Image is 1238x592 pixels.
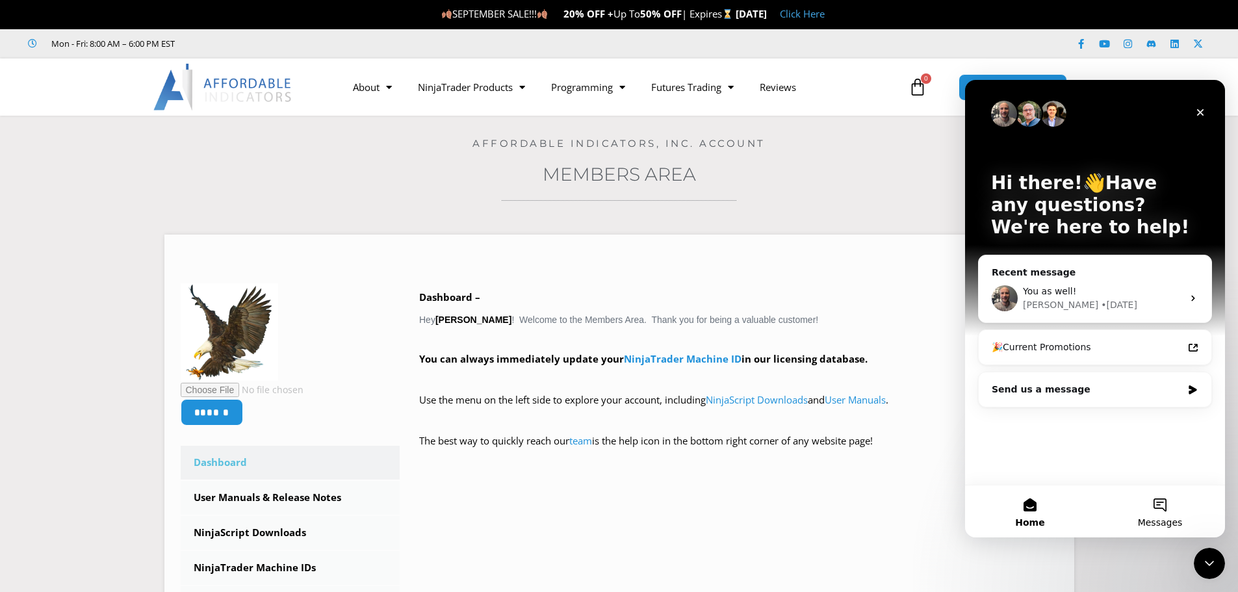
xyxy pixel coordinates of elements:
[153,64,293,110] img: LogoAI | Affordable Indicators – NinjaTrader
[1194,548,1225,579] iframe: Intercom live chat
[921,73,931,84] span: 0
[181,481,400,515] a: User Manuals & Release Notes
[405,72,538,102] a: NinjaTrader Products
[624,352,742,365] a: NinjaTrader Machine ID
[181,551,400,585] a: NinjaTrader Machine IDs
[419,432,1058,469] p: The best way to quickly reach our is the help icon in the bottom right corner of any website page!
[747,72,809,102] a: Reviews
[419,289,1058,469] div: Hey ! Welcome to the Members Area. Thank you for being a valuable customer!
[441,7,736,20] span: SEPTEMBER SALE!!! Up To | Expires
[543,163,696,185] a: Members Area
[181,516,400,550] a: NinjaScript Downloads
[889,68,946,106] a: 0
[435,315,511,325] strong: [PERSON_NAME]
[640,7,682,20] strong: 50% OFF
[193,37,388,50] iframe: Customer reviews powered by Trustpilot
[340,72,905,102] nav: Menu
[181,446,400,480] a: Dashboard
[563,7,613,20] strong: 20% OFF +
[569,434,592,447] a: team
[340,72,405,102] a: About
[472,137,766,149] a: Affordable Indicators, Inc. Account
[959,74,1067,101] a: MEMBERS AREA
[723,9,732,19] img: ⌛
[419,391,1058,428] p: Use the menu on the left side to explore your account, including and .
[706,393,808,406] a: NinjaScript Downloads
[442,9,452,19] img: 🍂
[825,393,886,406] a: User Manuals
[538,72,638,102] a: Programming
[181,283,278,381] img: 7e3a61d1d565afdf04785c02a1f387743f7540ae6f35524aec3347b3d12c2dd2
[780,7,825,20] a: Click Here
[419,290,480,303] b: Dashboard –
[419,352,868,365] strong: You can always immediately update your in our licensing database.
[965,80,1225,537] iframe: Intercom live chat
[638,72,747,102] a: Futures Trading
[736,7,767,20] strong: [DATE]
[537,9,547,19] img: 🍂
[48,36,175,51] span: Mon - Fri: 8:00 AM – 6:00 PM EST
